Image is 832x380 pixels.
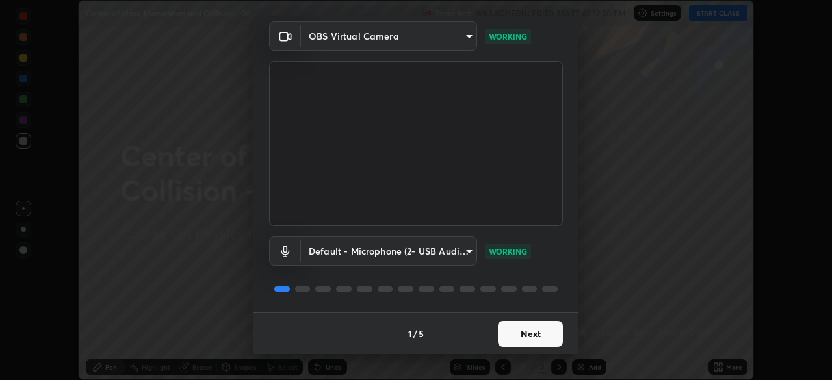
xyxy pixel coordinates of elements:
div: OBS Virtual Camera [301,236,477,266]
p: WORKING [489,246,527,257]
div: OBS Virtual Camera [301,21,477,51]
h4: 1 [408,327,412,340]
p: WORKING [489,31,527,42]
button: Next [498,321,563,347]
h4: / [413,327,417,340]
h4: 5 [419,327,424,340]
